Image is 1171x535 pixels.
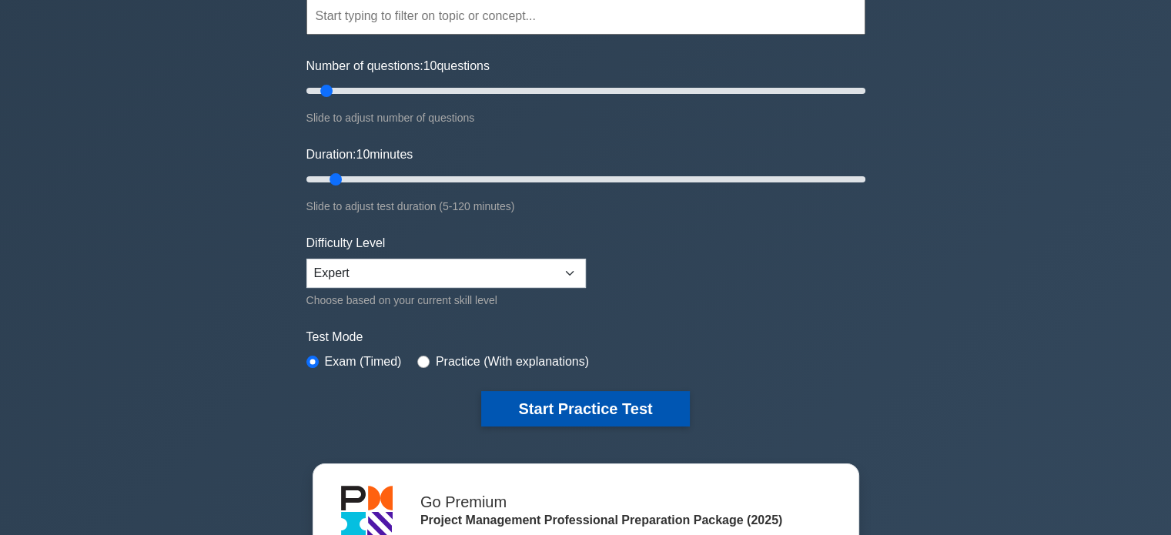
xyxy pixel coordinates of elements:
label: Practice (With explanations) [436,353,589,371]
div: Slide to adjust number of questions [306,109,865,127]
label: Difficulty Level [306,234,386,252]
label: Exam (Timed) [325,353,402,371]
div: Choose based on your current skill level [306,291,586,309]
label: Test Mode [306,328,865,346]
button: Start Practice Test [481,391,689,426]
span: 10 [356,148,370,161]
div: Slide to adjust test duration (5-120 minutes) [306,197,865,216]
label: Duration: minutes [306,145,413,164]
label: Number of questions: questions [306,57,490,75]
span: 10 [423,59,437,72]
